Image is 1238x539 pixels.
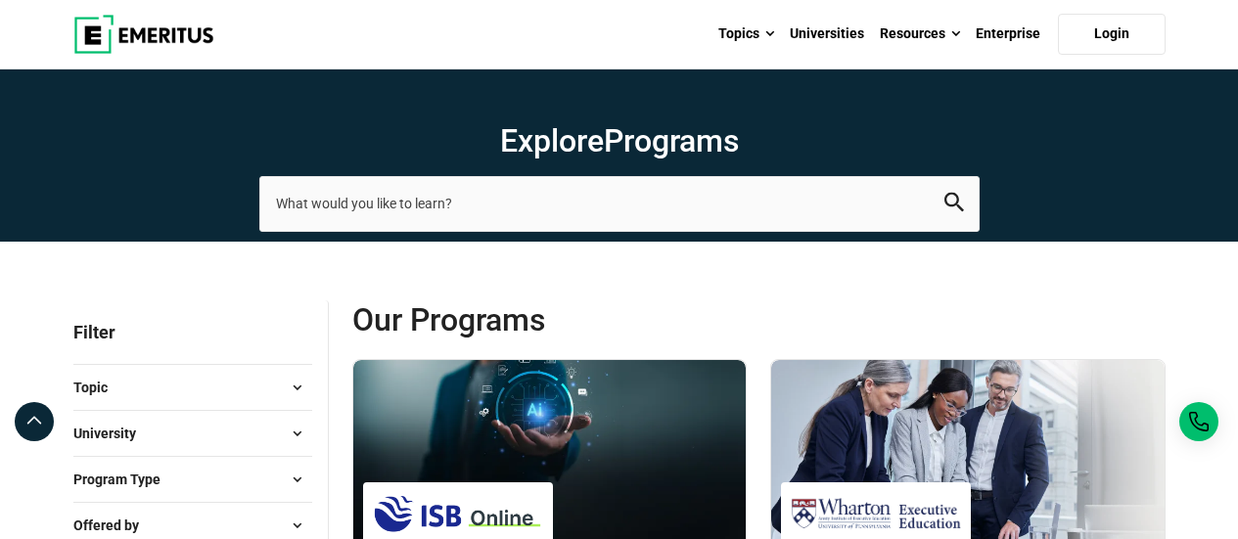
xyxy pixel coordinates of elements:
[73,515,155,536] span: Offered by
[73,465,312,494] button: Program Type
[944,193,964,215] button: search
[73,373,312,402] button: Topic
[73,377,123,398] span: Topic
[73,419,312,448] button: University
[791,492,961,536] img: Wharton Executive Education
[1058,14,1166,55] a: Login
[73,469,176,490] span: Program Type
[944,198,964,216] a: search
[73,423,152,444] span: University
[352,300,759,339] span: Our Programs
[259,121,980,160] h1: Explore
[604,122,739,159] span: Programs
[259,176,980,231] input: search-page
[73,300,312,364] p: Filter
[373,492,543,536] img: ISB Online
